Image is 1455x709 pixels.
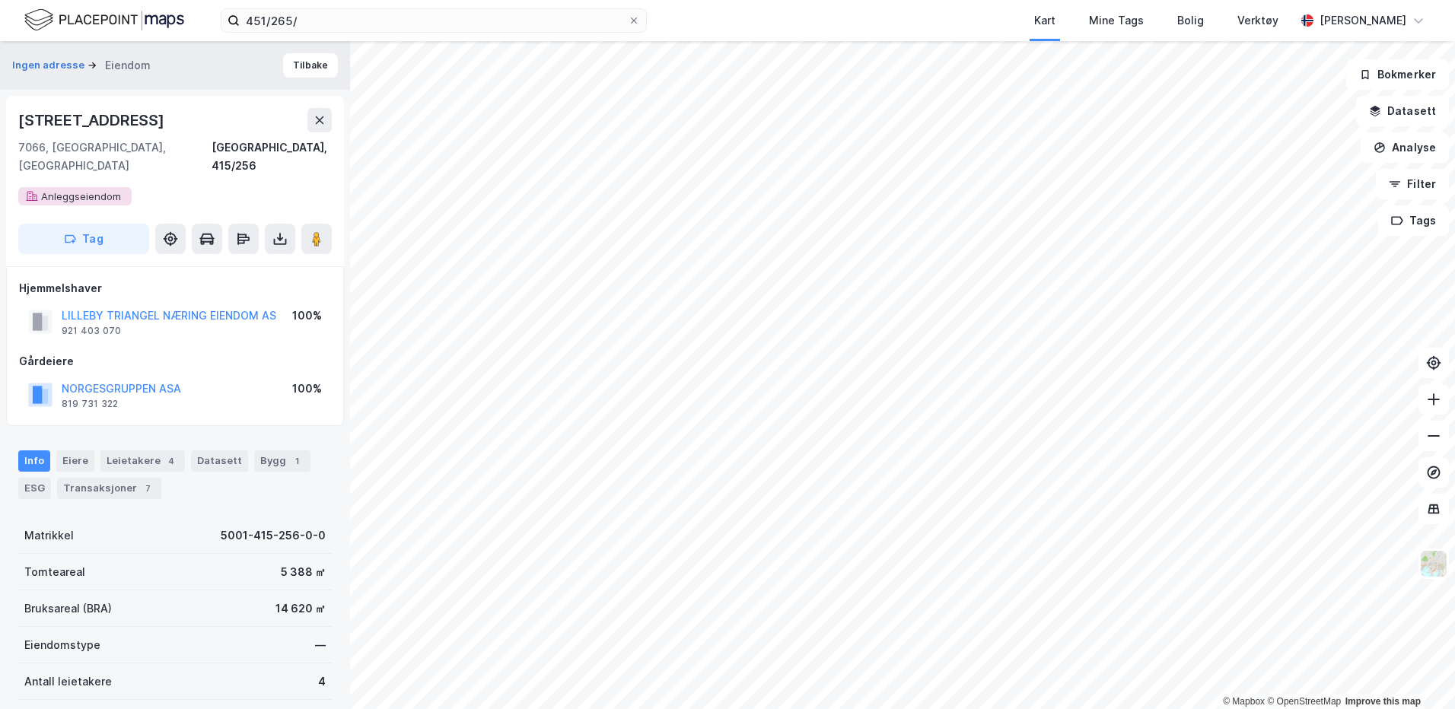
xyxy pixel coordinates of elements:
div: Eiendomstype [24,636,100,654]
div: [STREET_ADDRESS] [18,108,167,132]
a: OpenStreetMap [1267,696,1341,707]
div: 5 388 ㎡ [281,563,326,581]
div: Kontrollprogram for chat [1379,636,1455,709]
img: Z [1419,549,1448,578]
div: 5001-415-256-0-0 [221,526,326,545]
div: Eiendom [105,56,151,75]
div: Bolig [1177,11,1204,30]
div: 7 [140,481,155,496]
div: Bygg [254,450,310,472]
div: [PERSON_NAME] [1320,11,1406,30]
div: Mine Tags [1089,11,1144,30]
div: Antall leietakere [24,672,112,691]
div: — [315,636,326,654]
input: Søk på adresse, matrikkel, gårdeiere, leietakere eller personer [240,9,628,32]
div: Bruksareal (BRA) [24,599,112,618]
div: Kart [1034,11,1055,30]
div: 100% [292,380,322,398]
div: Verktøy [1237,11,1278,30]
div: 4 [318,672,326,691]
div: Gårdeiere [19,352,331,370]
button: Tags [1378,205,1449,236]
div: Transaksjoner [57,478,161,499]
div: 1 [289,453,304,469]
div: ESG [18,478,51,499]
div: 921 403 070 [62,325,121,337]
button: Tag [18,224,149,254]
a: Improve this map [1345,696,1421,707]
div: Datasett [191,450,248,472]
a: Mapbox [1223,696,1265,707]
div: 7066, [GEOGRAPHIC_DATA], [GEOGRAPHIC_DATA] [18,138,212,175]
iframe: Chat Widget [1379,636,1455,709]
div: 4 [164,453,179,469]
button: Tilbake [283,53,338,78]
img: logo.f888ab2527a4732fd821a326f86c7f29.svg [24,7,184,33]
div: 100% [292,307,322,325]
div: Tomteareal [24,563,85,581]
div: Info [18,450,50,472]
button: Analyse [1361,132,1449,163]
div: Eiere [56,450,94,472]
button: Bokmerker [1346,59,1449,90]
div: Hjemmelshaver [19,279,331,297]
button: Ingen adresse [12,58,88,73]
div: [GEOGRAPHIC_DATA], 415/256 [212,138,332,175]
div: 819 731 322 [62,398,118,410]
div: Matrikkel [24,526,74,545]
div: Leietakere [100,450,185,472]
button: Filter [1376,169,1449,199]
div: 14 620 ㎡ [275,599,326,618]
button: Datasett [1356,96,1449,126]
